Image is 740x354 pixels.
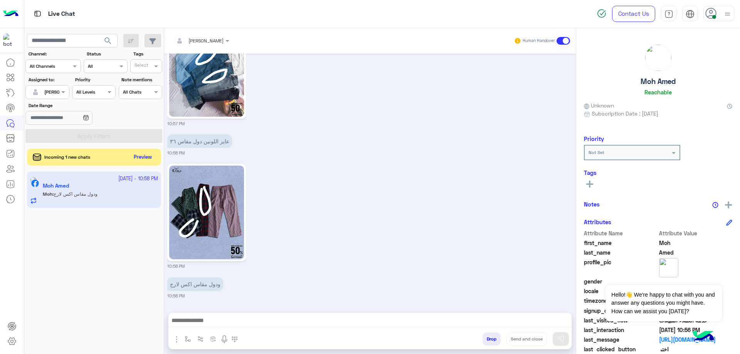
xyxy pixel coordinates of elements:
[29,102,115,109] label: Date Range
[103,36,113,45] span: search
[723,9,732,19] img: profile
[584,169,732,176] h6: Tags
[185,336,191,342] img: select flow
[133,62,148,70] div: Select
[48,9,75,19] p: Live Chat
[584,239,658,247] span: first_name
[584,248,658,257] span: last_name
[659,336,733,344] a: [URL][DOMAIN_NAME]
[207,332,220,345] button: create order
[25,129,162,143] button: Apply Filters
[686,10,695,18] img: tab
[690,323,717,350] img: hulul-logo.png
[584,287,658,295] span: locale
[87,50,126,57] label: Status
[3,34,17,47] img: 713415422032625
[661,6,676,22] a: tab
[664,10,673,18] img: tab
[644,89,672,96] h6: Reachable
[197,336,203,342] img: Trigger scenario
[584,201,600,208] h6: Notes
[659,239,733,247] span: Moh
[584,345,658,353] span: last_clicked_button
[194,332,207,345] button: Trigger scenario
[584,218,611,225] h6: Attributes
[584,297,658,305] span: timezone
[584,229,658,237] span: Attribute Name
[557,335,565,343] img: send message
[220,335,229,344] img: send voice note
[33,9,42,18] img: tab
[659,248,733,257] span: Amed
[29,50,80,57] label: Channel:
[99,34,118,50] button: search
[182,332,194,345] button: select flow
[584,316,658,324] span: last_visited_flow
[659,345,733,353] span: اختر
[29,76,68,83] label: Assigned to:
[597,9,606,18] img: spinner
[712,202,718,208] img: notes
[584,277,658,285] span: gender
[523,38,555,44] small: Human Handover
[605,285,721,321] span: Hello!👋 We're happy to chat with you and answer any questions you might have. How can we assist y...
[131,152,155,163] button: Preview
[210,336,216,342] img: create order
[592,109,658,117] span: Subscription Date : [DATE]
[641,77,676,86] h5: Moh Amed
[3,6,18,22] img: Logo
[483,332,501,346] button: Drop
[167,150,185,156] small: 10:58 PM
[659,229,733,237] span: Attribute Value
[30,87,41,97] img: defaultAdmin.png
[584,326,658,334] span: last_interaction
[188,38,224,44] span: [PERSON_NAME]
[584,135,604,142] h6: Priority
[232,336,238,342] img: make a call
[167,277,223,291] p: 28/9/2025, 10:58 PM
[584,101,614,109] span: Unknown
[584,258,658,276] span: profile_pic
[725,201,732,208] img: add
[167,293,185,299] small: 10:58 PM
[169,166,244,259] img: 553222888_688499270945634_2519652540087477972_n.jpg
[612,6,655,22] a: Contact Us
[133,50,161,57] label: Tags
[172,335,181,344] img: send attachment
[659,258,678,277] img: picture
[167,121,185,127] small: 10:57 PM
[121,76,161,83] label: Note mentions
[167,134,232,148] p: 28/9/2025, 10:58 PM
[584,336,658,344] span: last_message
[645,45,671,71] img: picture
[584,307,658,315] span: signup_date
[75,76,115,83] label: Priority
[169,23,244,117] img: 552879504_1109013824774456_2413030069380175443_n.jpg
[659,326,733,334] span: 2025-09-28T19:56:01.176Z
[167,263,185,269] small: 10:58 PM
[506,332,547,346] button: Send and close
[44,154,90,161] span: Incoming 1 new chats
